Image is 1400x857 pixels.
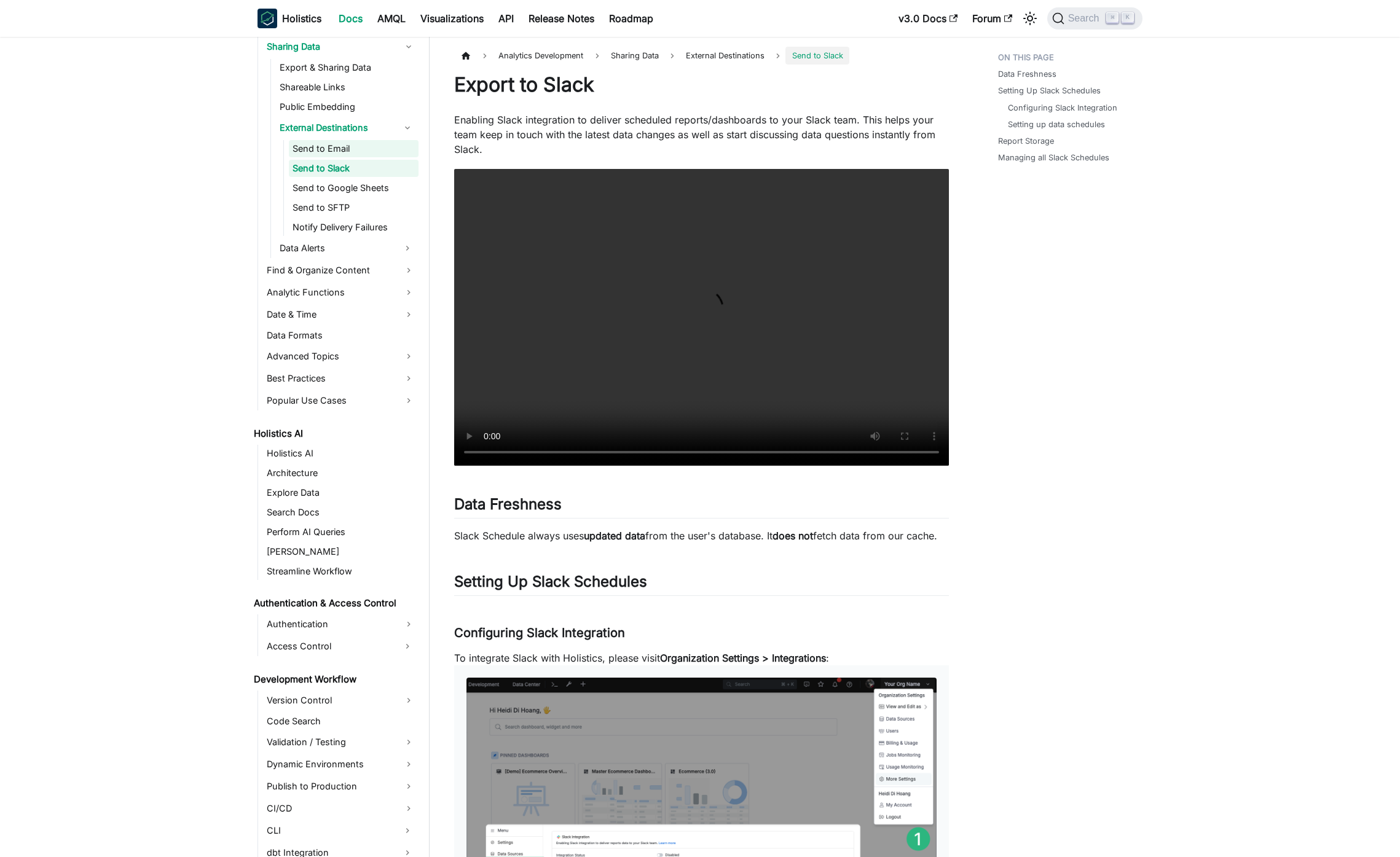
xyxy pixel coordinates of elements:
p: Slack Schedule always uses from the user's database. It fetch data from our cache. [454,528,949,543]
span: External Destinations [686,51,765,60]
a: Dynamic Environments [263,754,419,774]
a: Holistics AI [250,425,419,442]
a: Advanced Topics [263,346,419,366]
button: Collapse sidebar category 'External Destinations' [396,118,419,138]
a: Report Storage [998,135,1054,147]
a: External Destinations [276,118,396,138]
h2: Setting Up Slack Schedules [454,573,949,596]
button: Expand sidebar category 'CLI' [396,821,419,840]
a: Data Alerts [276,238,396,258]
a: Date & Time [263,305,419,324]
a: Validation / Testing [263,732,419,752]
a: Analytic Functions [263,283,419,302]
a: Version Control [263,691,419,710]
a: Sharing Data [263,37,419,57]
a: Architecture [263,464,419,482]
a: Explore Data [263,484,419,501]
strong: does not [773,530,813,542]
a: Popular Use Cases [263,391,419,410]
a: Docs [331,9,370,28]
strong: Organization Settings > Integrations [660,652,826,664]
a: API [491,9,521,28]
a: v3.0 Docs [891,9,965,28]
button: Expand sidebar category 'Access Control' [396,636,419,656]
a: [PERSON_NAME] [263,543,419,560]
a: CI/CD [263,799,419,818]
a: Holistics AI [263,445,419,462]
span: Search [1064,13,1107,24]
a: Authentication [263,614,419,634]
a: AMQL [370,9,413,28]
a: Best Practices [263,369,419,388]
a: HolisticsHolistics [258,9,321,28]
a: Visualizations [413,9,491,28]
a: Configuring Slack Integration [1008,102,1117,114]
a: Shareable Links [276,79,419,96]
a: CLI [263,821,396,840]
a: Release Notes [521,9,602,28]
a: External Destinations [680,47,771,65]
nav: Breadcrumbs [454,47,949,65]
nav: Docs sidebar [245,37,430,857]
a: Data Formats [263,327,419,344]
kbd: ⌘ [1106,12,1119,23]
a: Send to Slack [289,160,419,177]
a: Home page [454,47,478,65]
a: Code Search [263,713,419,730]
a: Search Docs [263,504,419,521]
a: Authentication & Access Control [250,595,419,612]
a: Publish to Production [263,777,419,796]
kbd: K [1122,12,1134,23]
b: Holistics [282,11,321,26]
a: Access Control [263,636,396,656]
a: Setting Up Slack Schedules [998,85,1101,96]
a: Find & Organize Content [263,260,419,280]
h2: Data Freshness [454,495,949,519]
a: Perform AI Queries [263,523,419,541]
a: Notify Delivery Failures [289,219,419,236]
a: Streamline Workflow [263,563,419,580]
button: Expand sidebar category 'Data Alerts' [396,238,419,258]
span: Send to Slack [785,47,849,65]
h3: Configuring Slack Integration [454,625,949,641]
h1: Export to Slack [454,72,949,97]
a: Send to SFTP [289,199,419,216]
a: Public Embedding [276,98,419,115]
a: Send to Email [289,140,419,157]
a: Send to Google Sheets [289,179,419,197]
p: Enabling Slack integration to deliver scheduled reports/dashboards to your Slack team. This helps... [454,112,949,157]
span: Analytics Development [492,47,589,65]
a: Forum [965,9,1020,28]
img: Holistics [258,9,277,28]
a: Export & Sharing Data [276,59,419,76]
button: Search (Command+K) [1047,7,1142,29]
button: Switch between dark and light mode (currently light mode) [1020,9,1040,28]
a: Development Workflow [250,671,419,688]
span: Sharing Data [605,47,665,65]
a: Managing all Slack Schedules [998,152,1109,163]
a: Roadmap [602,9,661,28]
a: Data Freshness [998,68,1056,80]
video: Your browser does not support embedding video, but you can . [454,169,949,466]
strong: updated data [584,530,645,542]
a: Setting up data schedules [1008,119,1105,130]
